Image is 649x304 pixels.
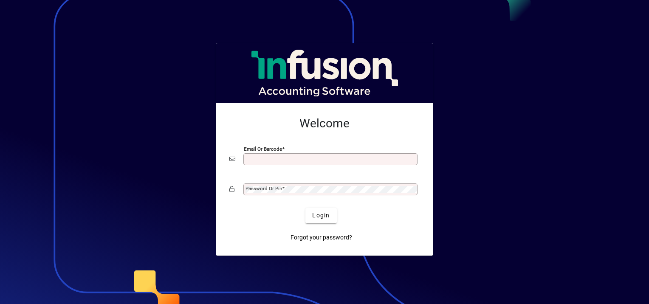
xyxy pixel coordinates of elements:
[245,186,282,191] mat-label: Password or Pin
[229,116,420,131] h2: Welcome
[244,146,282,152] mat-label: Email or Barcode
[305,208,336,223] button: Login
[287,230,356,245] a: Forgot your password?
[291,233,352,242] span: Forgot your password?
[312,211,330,220] span: Login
